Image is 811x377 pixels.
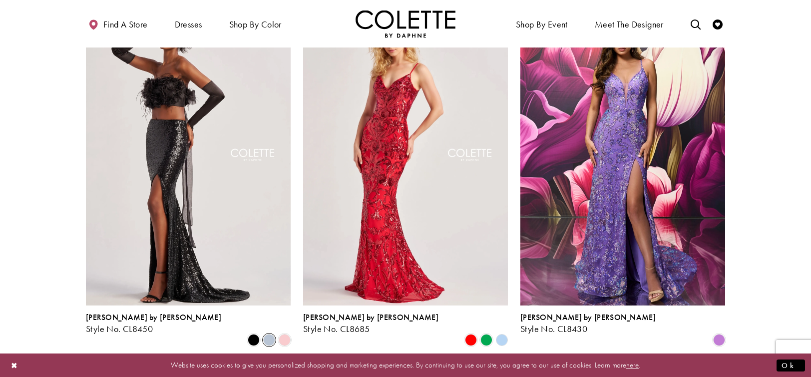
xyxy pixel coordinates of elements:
span: Shop By Event [513,10,570,37]
a: Visit Colette by Daphne Style No. CL8685 Page [303,7,508,305]
a: Visit Home Page [356,10,455,37]
span: Shop by color [227,10,284,37]
span: [PERSON_NAME] by [PERSON_NAME] [520,312,656,322]
span: Style No. CL8685 [303,323,370,334]
a: here [626,360,639,370]
span: Shop by color [229,19,282,29]
span: Meet the designer [595,19,664,29]
i: Ice Blue [263,334,275,346]
p: Website uses cookies to give you personalized shopping and marketing experiences. By continuing t... [72,358,739,372]
span: Style No. CL8450 [86,323,153,334]
a: Visit Colette by Daphne Style No. CL8450 Page [86,7,291,305]
span: [PERSON_NAME] by [PERSON_NAME] [303,312,438,322]
a: Toggle search [688,10,703,37]
div: Colette by Daphne Style No. CL8430 [520,313,656,334]
i: Ice Pink [279,334,291,346]
i: Black [248,334,260,346]
span: Shop By Event [516,19,568,29]
button: Close Dialog [6,356,23,374]
a: Meet the designer [592,10,666,37]
div: Colette by Daphne Style No. CL8685 [303,313,438,334]
span: [PERSON_NAME] by [PERSON_NAME] [86,312,221,322]
i: Periwinkle [496,334,508,346]
a: Visit Colette by Daphne Style No. CL8430 Page [520,7,725,305]
span: Style No. CL8430 [520,323,587,334]
i: Orchid [713,334,725,346]
div: Colette by Daphne Style No. CL8450 [86,313,221,334]
i: Emerald [480,334,492,346]
a: Find a store [86,10,150,37]
button: Submit Dialog [777,359,805,371]
a: Check Wishlist [710,10,725,37]
i: Red [465,334,477,346]
img: Colette by Daphne [356,10,455,37]
span: Dresses [175,19,202,29]
span: Dresses [172,10,205,37]
span: Find a store [103,19,148,29]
